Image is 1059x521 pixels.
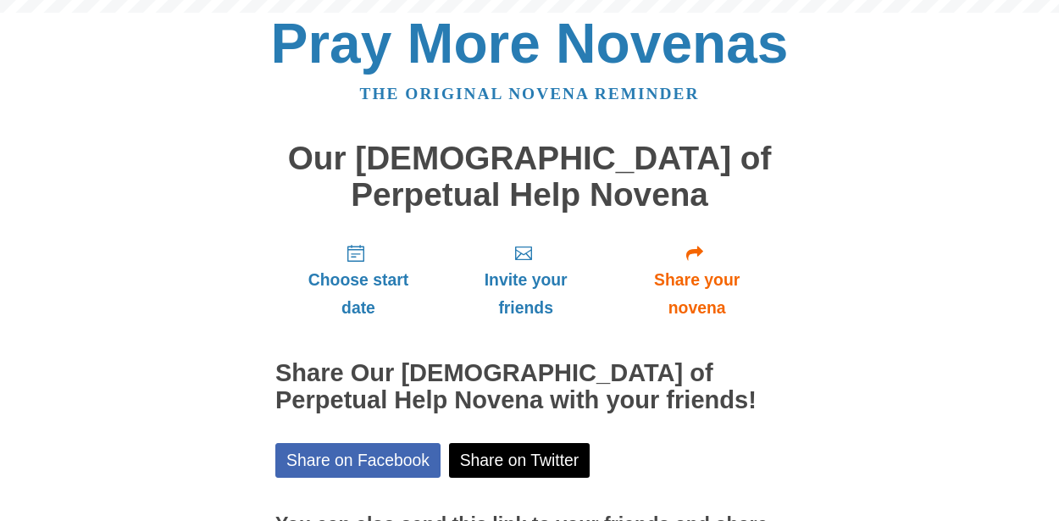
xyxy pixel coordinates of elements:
[275,230,441,330] a: Choose start date
[441,230,610,330] a: Invite your friends
[275,443,441,478] a: Share on Facebook
[449,443,590,478] a: Share on Twitter
[360,85,700,103] a: The original novena reminder
[271,12,789,75] a: Pray More Novenas
[292,266,424,322] span: Choose start date
[458,266,593,322] span: Invite your friends
[275,141,784,213] h1: Our [DEMOGRAPHIC_DATA] of Perpetual Help Novena
[627,266,767,322] span: Share your novena
[610,230,784,330] a: Share your novena
[275,360,784,414] h2: Share Our [DEMOGRAPHIC_DATA] of Perpetual Help Novena with your friends!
